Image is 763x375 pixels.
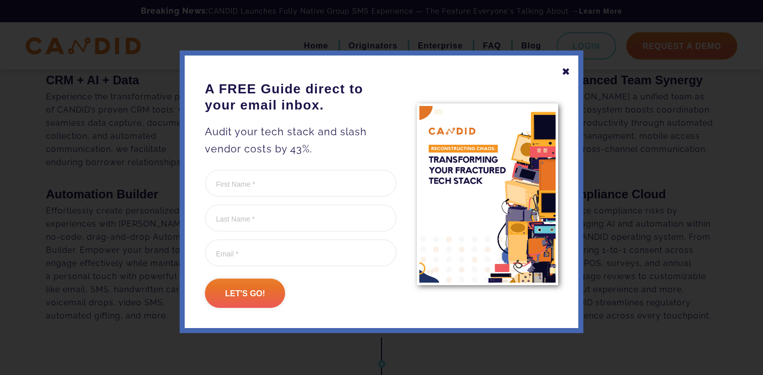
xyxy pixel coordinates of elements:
[205,170,397,197] input: First Name *
[205,204,397,232] input: Last Name *
[205,279,285,308] input: Let's go!
[205,239,397,266] input: Email *
[417,103,558,285] img: A FREE Guide direct to your email inbox.
[205,81,397,113] h3: A FREE Guide direct to your email inbox.
[205,123,397,157] p: Audit your tech stack and slash vendor costs by 43%.
[562,63,571,80] div: ✖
